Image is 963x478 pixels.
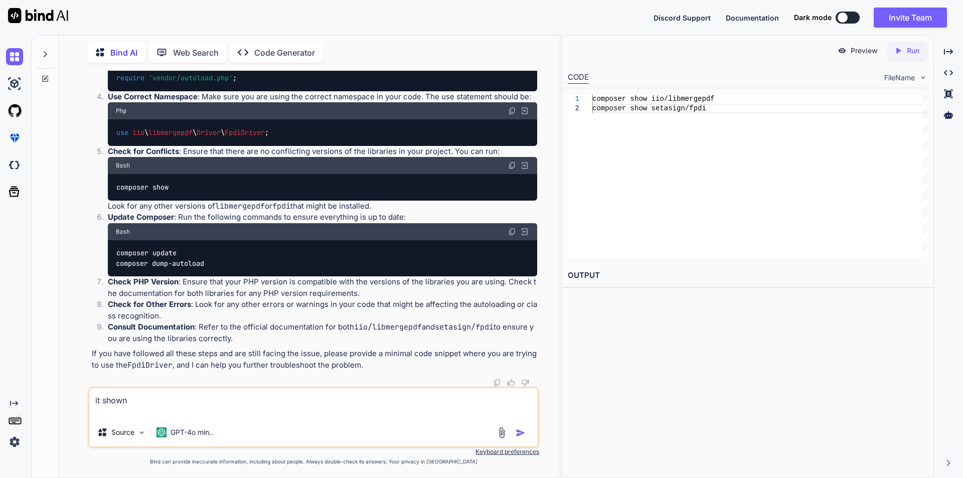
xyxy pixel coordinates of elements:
[508,107,516,115] img: copy
[272,201,290,211] code: fpdi
[354,322,422,332] code: iio/libmergepdf
[508,162,516,170] img: copy
[137,428,146,437] img: Pick Models
[116,162,130,170] span: Bash
[116,248,205,268] code: composer update composer dump-autoload
[568,72,589,84] div: CODE
[116,127,270,138] code: \ \ \ ;
[794,13,832,23] span: Dark mode
[6,433,23,450] img: settings
[851,46,878,56] p: Preview
[568,94,579,104] div: 1
[116,128,128,137] span: use
[521,379,529,387] img: dislike
[173,47,219,59] p: Web Search
[116,73,144,82] span: require
[108,146,179,156] strong: Check for Conflicts
[156,427,167,437] img: GPT-4o mini
[6,48,23,65] img: chat
[171,427,213,437] p: GPT-4o min..
[507,379,515,387] img: like
[516,428,526,438] img: icon
[884,73,915,83] span: FileName
[127,360,173,370] code: FpdiDriver
[197,128,221,137] span: Driver
[838,46,847,55] img: preview
[520,161,529,170] img: Open in Browser
[110,47,137,59] p: Bind AI
[496,427,508,438] img: attachment
[520,227,529,236] img: Open in Browser
[148,128,193,137] span: libmergepdf
[520,106,529,115] img: Open in Browser
[116,73,238,83] code: ;
[654,14,711,22] span: Discord Support
[108,201,537,212] p: Look for any other versions of or that might be installed.
[592,95,715,103] span: composer show iio/libmergepdf
[132,128,144,137] span: iio
[907,46,919,56] p: Run
[108,91,537,103] p: : Make sure you are using the correct namespace in your code. The use statement should be:
[6,156,23,174] img: darkCloudIdeIcon
[88,448,539,456] p: Keyboard preferences
[562,264,933,287] h2: OUTPUT
[225,128,265,137] span: FpdiDriver
[435,322,494,332] code: setasign/fpdi
[6,102,23,119] img: githubLight
[874,8,947,28] button: Invite Team
[116,107,126,115] span: Php
[726,14,779,22] span: Documentation
[6,129,23,146] img: premium
[919,73,927,82] img: chevron down
[726,13,779,23] button: Documentation
[108,92,198,101] strong: Use Correct Namespace
[108,299,537,322] p: : Look for any other errors or warnings in your code that might be affecting the autoloading or c...
[108,322,537,344] p: : Refer to the official documentation for both and to ensure you are using the libraries correctly.
[8,8,68,23] img: Bind AI
[592,104,706,112] span: composer show setasign/fpdi
[508,228,516,236] img: copy
[108,146,537,157] p: : Ensure that there are no conflicting versions of the libraries in your project. You can run:
[108,322,195,332] strong: Consult Documentation
[6,75,23,92] img: ai-studio
[108,276,537,299] p: : Ensure that your PHP version is compatible with the versions of the libraries you are using. Ch...
[108,277,179,286] strong: Check PHP Version
[108,299,191,309] strong: Check for Other Errors
[92,348,537,371] p: If you have followed all these steps and are still facing the issue, please provide a minimal cod...
[116,182,170,193] code: composer show
[88,458,539,465] p: Bind can provide inaccurate information, including about people. Always double-check its answers....
[108,212,174,222] strong: Update Composer
[654,13,711,23] button: Discord Support
[116,228,130,236] span: Bash
[254,47,315,59] p: Code Generator
[493,379,501,387] img: copy
[108,212,537,223] p: : Run the following commands to ensure everything is up to date:
[89,388,538,418] textarea: it shown
[568,104,579,113] div: 2
[111,427,134,437] p: Source
[148,73,233,82] span: 'vendor/autoload.php'
[215,201,265,211] code: libmergepdf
